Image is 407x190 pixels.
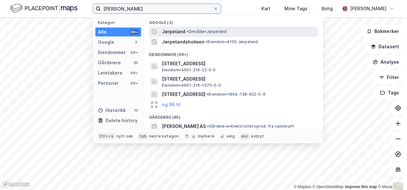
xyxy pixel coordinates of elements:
div: esc [240,133,250,139]
button: Filter [374,71,404,84]
span: Jørpeland [162,28,185,36]
span: Eiendom • 4100 Jørpeland [206,39,258,44]
div: Kategori [98,20,141,25]
span: • [187,29,188,34]
div: Bolig [322,5,333,12]
span: • [207,92,209,97]
a: Mapbox homepage [2,181,30,188]
div: Personer [98,79,119,87]
span: Område • Jørpeland [187,29,227,34]
span: [STREET_ADDRESS] [162,91,205,98]
button: Tags [375,86,404,99]
div: Google [98,38,114,46]
button: Analyse [367,56,404,68]
div: velg [226,134,235,139]
div: 10 [133,108,139,113]
div: Ctrl + k [98,133,115,139]
div: 99+ [130,50,139,55]
span: Eiendom • 4601-216-1075-0-0 [162,83,221,88]
div: Kart [261,5,270,12]
div: Gårdeiere (85) [144,110,323,121]
span: Eiendom • 4601-216-22-0-0 [162,67,216,73]
span: [PERSON_NAME] AS [162,123,206,130]
div: Mine Tags [284,5,307,12]
button: Bokmerker [361,25,404,38]
span: • [206,39,208,44]
span: Eiendom • 1804-138-822-0-0 [207,92,266,97]
a: OpenStreetMap [313,185,344,189]
div: Alle [98,28,107,36]
span: • [207,124,209,129]
div: Eiendommer [98,49,126,56]
img: logo.f888ab2527a4732fd821a326f86c7f29.svg [10,3,77,14]
div: markere [198,134,214,139]
div: Leietakere [98,69,123,77]
span: [STREET_ADDRESS] [162,75,315,83]
a: Improve this map [345,185,377,189]
span: Jørpelandsholmen [162,38,204,46]
iframe: Chat Widget [375,159,407,190]
div: Kontrollprogram for chat [375,159,407,190]
div: Delete history [106,117,138,124]
span: [STREET_ADDRESS] [162,60,315,67]
div: neste kategori [149,134,179,139]
span: Gårdeiere • Elektrisitetsprod. fra vannkraft [207,124,294,129]
div: 99+ [130,70,139,75]
div: Gårdeiere [98,59,121,67]
div: 85 [133,60,139,65]
div: Google (2) [144,15,323,27]
div: 99+ [130,81,139,86]
a: Mapbox [294,185,311,189]
button: og 96 til [162,101,180,108]
div: avbryt [251,134,264,139]
button: Datasett [365,40,404,53]
div: [PERSON_NAME] [350,5,387,12]
div: Eiendommer (99+) [144,47,323,59]
div: Historikk [98,107,126,114]
div: nytt søk [116,134,133,139]
input: Søk på adresse, matrikkel, gårdeiere, leietakere eller personer [101,4,213,13]
div: 99+ [130,29,139,35]
div: tab [138,133,148,139]
div: 2 [133,40,139,45]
